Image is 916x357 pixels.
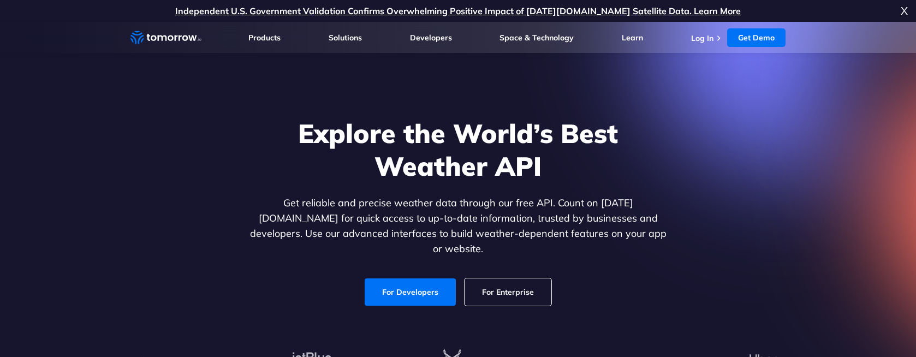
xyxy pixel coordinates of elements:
a: Developers [410,33,452,43]
a: For Developers [365,278,456,306]
a: Products [248,33,281,43]
a: Learn [622,33,643,43]
a: Home link [130,29,201,46]
a: Get Demo [727,28,786,47]
a: Solutions [329,33,362,43]
h1: Explore the World’s Best Weather API [247,117,669,182]
a: Independent U.S. Government Validation Confirms Overwhelming Positive Impact of [DATE][DOMAIN_NAM... [175,5,741,16]
a: Log In [691,33,713,43]
a: For Enterprise [465,278,551,306]
p: Get reliable and precise weather data through our free API. Count on [DATE][DOMAIN_NAME] for quic... [247,195,669,257]
a: Space & Technology [499,33,574,43]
